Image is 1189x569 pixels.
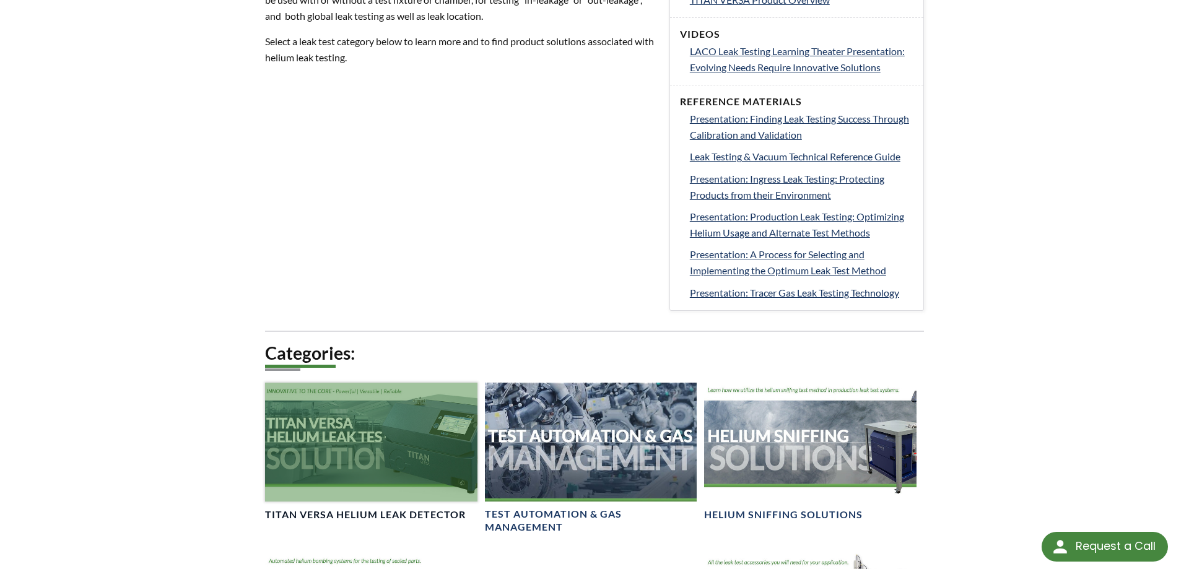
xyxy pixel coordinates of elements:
a: Presentation: A Process for Selecting and Implementing the Optimum Leak Test Method [690,246,913,278]
span: Presentation: Ingress Leak Testing: Protecting Products from their Environment [690,173,884,201]
span: Presentation: Finding Leak Testing Success Through Calibration and Validation [690,113,909,141]
a: LACO Leak Testing Learning Theater Presentation: Evolving Needs Require Innovative Solutions [690,43,913,75]
a: Presentation: Tracer Gas Leak Testing Technology [690,285,913,301]
img: round button [1050,537,1070,557]
a: TITAN VERSA Helium Leak Test Solutions headerTITAN VERSA Helium Leak Detector [265,383,477,522]
div: Request a Call [1076,532,1156,560]
h4: Reference Materials [680,95,913,108]
span: LACO Leak Testing Learning Theater Presentation: Evolving Needs Require Innovative Solutions [690,45,905,73]
p: Select a leak test category below to learn more and to find product solutions associated with hel... [265,33,655,65]
a: Presentation: Production Leak Testing: Optimizing Helium Usage and Alternate Test Methods [690,209,913,240]
h2: Categories: [265,342,924,365]
a: Presentation: Finding Leak Testing Success Through Calibration and Validation [690,111,913,142]
h4: TITAN VERSA Helium Leak Detector [265,508,466,521]
span: Presentation: A Process for Selecting and Implementing the Optimum Leak Test Method [690,248,886,276]
a: Leak Testing & Vacuum Technical Reference Guide [690,149,913,165]
a: Presentation: Ingress Leak Testing: Protecting Products from their Environment [690,171,913,202]
h4: Videos [680,28,913,41]
h4: Helium Sniffing Solutions [704,508,863,521]
h4: Test Automation & Gas Management [485,508,697,534]
span: Leak Testing & Vacuum Technical Reference Guide [690,150,900,162]
div: Request a Call [1042,532,1168,562]
span: Presentation: Tracer Gas Leak Testing Technology [690,287,899,298]
a: Test Automation & Gas Management headerTest Automation & Gas Management [485,383,697,534]
a: Helium Sniffing Solutions headerHelium Sniffing Solutions [704,383,917,522]
span: Presentation: Production Leak Testing: Optimizing Helium Usage and Alternate Test Methods [690,211,904,238]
